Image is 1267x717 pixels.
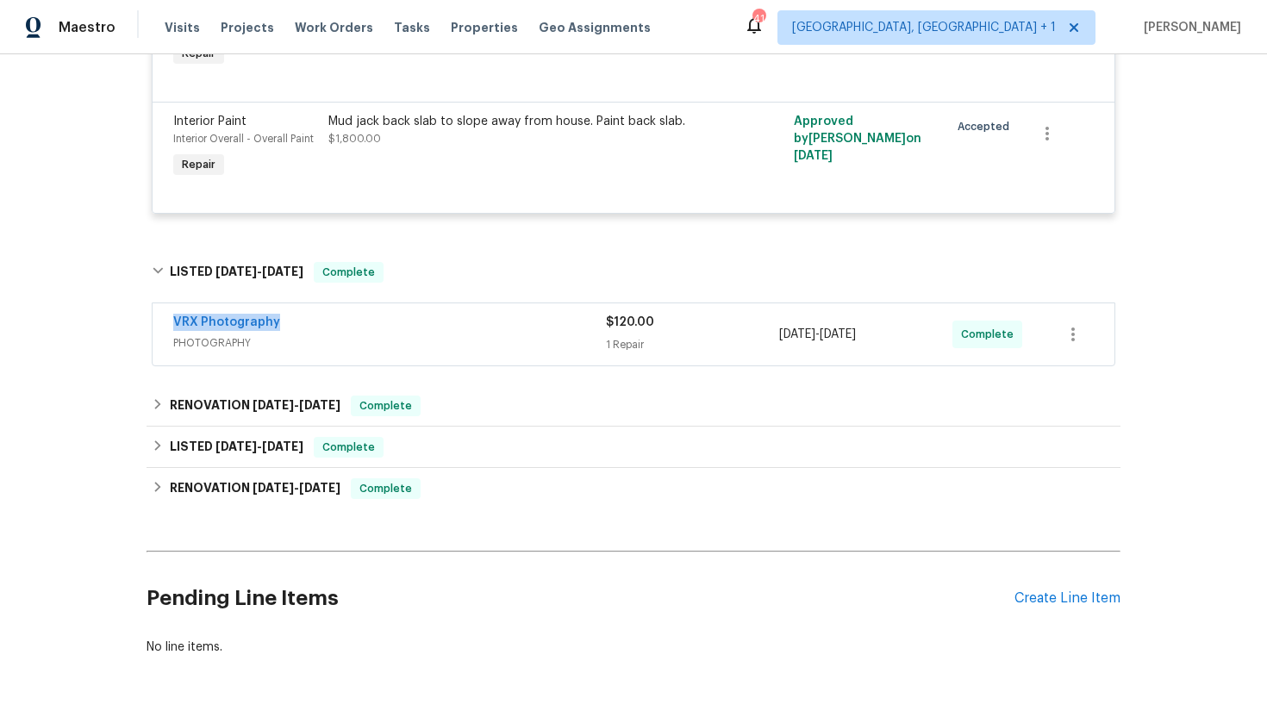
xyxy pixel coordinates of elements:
h6: RENOVATION [170,478,340,499]
span: [DATE] [262,265,303,277]
span: Repair [175,156,222,173]
h6: LISTED [170,437,303,458]
span: Tasks [394,22,430,34]
span: Geo Assignments [539,19,651,36]
a: VRX Photography [173,316,280,328]
span: Interior Paint [173,115,247,128]
span: Complete [961,326,1020,343]
div: LISTED [DATE]-[DATE]Complete [147,427,1120,468]
div: LISTED [DATE]-[DATE]Complete [147,245,1120,300]
span: $1,800.00 [328,134,381,144]
span: - [253,399,340,411]
h6: RENOVATION [170,396,340,416]
div: Mud jack back slab to slope away from house. Paint back slab. [328,113,706,130]
div: Create Line Item [1014,590,1120,607]
span: [DATE] [215,265,257,277]
span: Approved by [PERSON_NAME] on [794,115,921,162]
div: RENOVATION [DATE]-[DATE]Complete [147,385,1120,427]
span: Complete [315,439,382,456]
h2: Pending Line Items [147,558,1014,639]
span: [DATE] [299,399,340,411]
span: [DATE] [253,399,294,411]
span: [PERSON_NAME] [1137,19,1241,36]
span: - [215,265,303,277]
span: Complete [315,264,382,281]
div: No line items. [147,639,1120,656]
span: [DATE] [820,328,856,340]
span: Accepted [958,118,1016,135]
span: [DATE] [794,150,833,162]
span: Visits [165,19,200,36]
span: [DATE] [215,440,257,452]
span: - [253,482,340,494]
div: 41 [752,10,765,28]
span: - [215,440,303,452]
span: $120.00 [606,316,654,328]
h6: LISTED [170,262,303,283]
span: Complete [353,480,419,497]
span: - [779,326,856,343]
span: [DATE] [253,482,294,494]
span: Properties [451,19,518,36]
span: PHOTOGRAPHY [173,334,606,352]
span: Projects [221,19,274,36]
span: [DATE] [779,328,815,340]
span: Work Orders [295,19,373,36]
span: Maestro [59,19,115,36]
span: [DATE] [262,440,303,452]
div: RENOVATION [DATE]-[DATE]Complete [147,468,1120,509]
span: Interior Overall - Overall Paint [173,134,314,144]
span: Complete [353,397,419,415]
span: [DATE] [299,482,340,494]
div: 1 Repair [606,336,779,353]
span: [GEOGRAPHIC_DATA], [GEOGRAPHIC_DATA] + 1 [792,19,1056,36]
